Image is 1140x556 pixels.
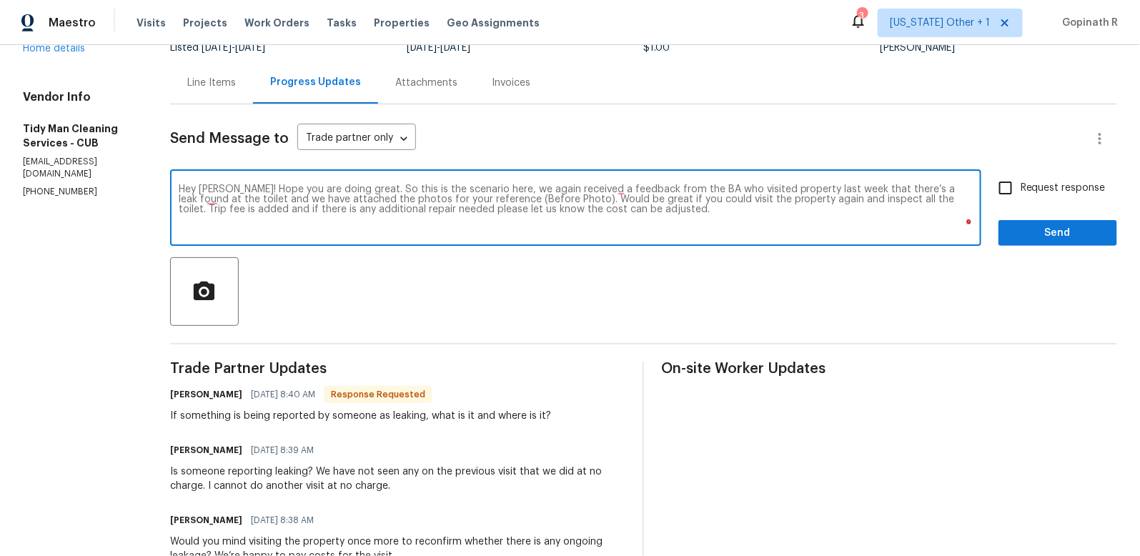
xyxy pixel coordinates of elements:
[998,220,1117,247] button: Send
[23,44,85,54] a: Home details
[183,16,227,30] span: Projects
[1021,181,1106,196] span: Request response
[23,90,136,104] h4: Vendor Info
[49,16,96,30] span: Maestro
[447,16,540,30] span: Geo Assignments
[170,131,289,146] span: Send Message to
[1010,224,1106,242] span: Send
[1057,16,1119,30] span: Gopinath R
[179,184,973,234] textarea: Hey [PERSON_NAME]! Hope you are doing great. So this is the scenario here, we again received a fe...
[235,43,265,53] span: [DATE]
[890,16,990,30] span: [US_STATE] Other + 1
[170,443,242,457] h6: [PERSON_NAME]
[440,43,470,53] span: [DATE]
[270,75,361,89] div: Progress Updates
[297,127,416,151] div: Trade partner only
[407,43,470,53] span: -
[661,362,1117,376] span: On-site Worker Updates
[202,43,265,53] span: -
[170,362,626,376] span: Trade Partner Updates
[23,121,136,150] h5: Tidy Man Cleaning Services - CUB
[202,43,232,53] span: [DATE]
[643,43,670,53] span: $1.00
[327,18,357,28] span: Tasks
[170,465,626,493] div: Is someone reporting leaking? We have not seen any on the previous visit that we did at no charge...
[251,387,315,402] span: [DATE] 8:40 AM
[407,43,437,53] span: [DATE]
[251,513,314,527] span: [DATE] 8:38 AM
[187,76,236,90] div: Line Items
[492,76,530,90] div: Invoices
[170,43,265,53] span: Listed
[251,443,314,457] span: [DATE] 8:39 AM
[395,76,457,90] div: Attachments
[881,43,1117,53] div: [PERSON_NAME]
[170,409,551,423] div: If something is being reported by someone as leaking, what is it and where is it?
[374,16,430,30] span: Properties
[23,156,136,180] p: [EMAIL_ADDRESS][DOMAIN_NAME]
[170,513,242,527] h6: [PERSON_NAME]
[170,387,242,402] h6: [PERSON_NAME]
[857,9,867,23] div: 3
[244,16,309,30] span: Work Orders
[137,16,166,30] span: Visits
[23,186,136,198] p: [PHONE_NUMBER]
[325,387,431,402] span: Response Requested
